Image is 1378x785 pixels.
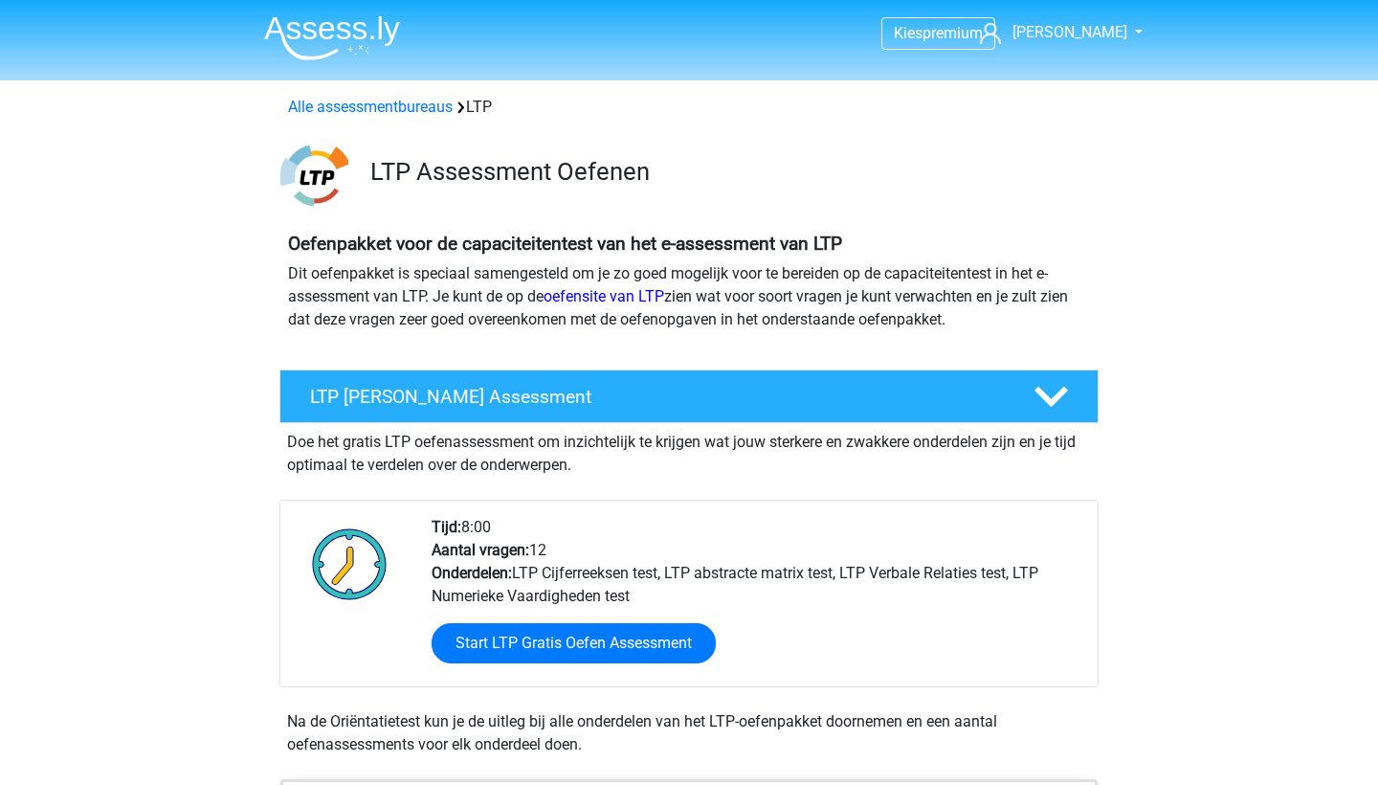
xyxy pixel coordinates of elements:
[370,157,1083,187] h3: LTP Assessment Oefenen
[272,370,1106,423] a: LTP [PERSON_NAME] Assessment
[279,710,1099,756] div: Na de Oriëntatietest kun je de uitleg bij alle onderdelen van het LTP-oefenpakket doornemen en ee...
[432,564,512,582] b: Onderdelen:
[264,15,400,60] img: Assessly
[301,516,398,612] img: Klok
[279,423,1099,477] div: Doe het gratis LTP oefenassessment om inzichtelijk te krijgen wat jouw sterkere en zwakkere onder...
[432,623,716,663] a: Start LTP Gratis Oefen Assessment
[544,287,664,305] a: oefensite van LTP
[972,21,1129,44] a: [PERSON_NAME]
[1012,23,1127,41] span: [PERSON_NAME]
[310,386,1003,408] h4: LTP [PERSON_NAME] Assessment
[288,98,453,116] a: Alle assessmentbureaus
[432,541,529,559] b: Aantal vragen:
[894,24,922,42] span: Kies
[288,233,842,255] b: Oefenpakket voor de capaciteitentest van het e-assessment van LTP
[280,142,348,210] img: ltp.png
[882,20,994,46] a: Kiespremium
[280,96,1098,119] div: LTP
[432,518,461,536] b: Tijd:
[922,24,983,42] span: premium
[288,262,1090,331] p: Dit oefenpakket is speciaal samengesteld om je zo goed mogelijk voor te bereiden op de capaciteit...
[417,516,1097,686] div: 8:00 12 LTP Cijferreeksen test, LTP abstracte matrix test, LTP Verbale Relaties test, LTP Numerie...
